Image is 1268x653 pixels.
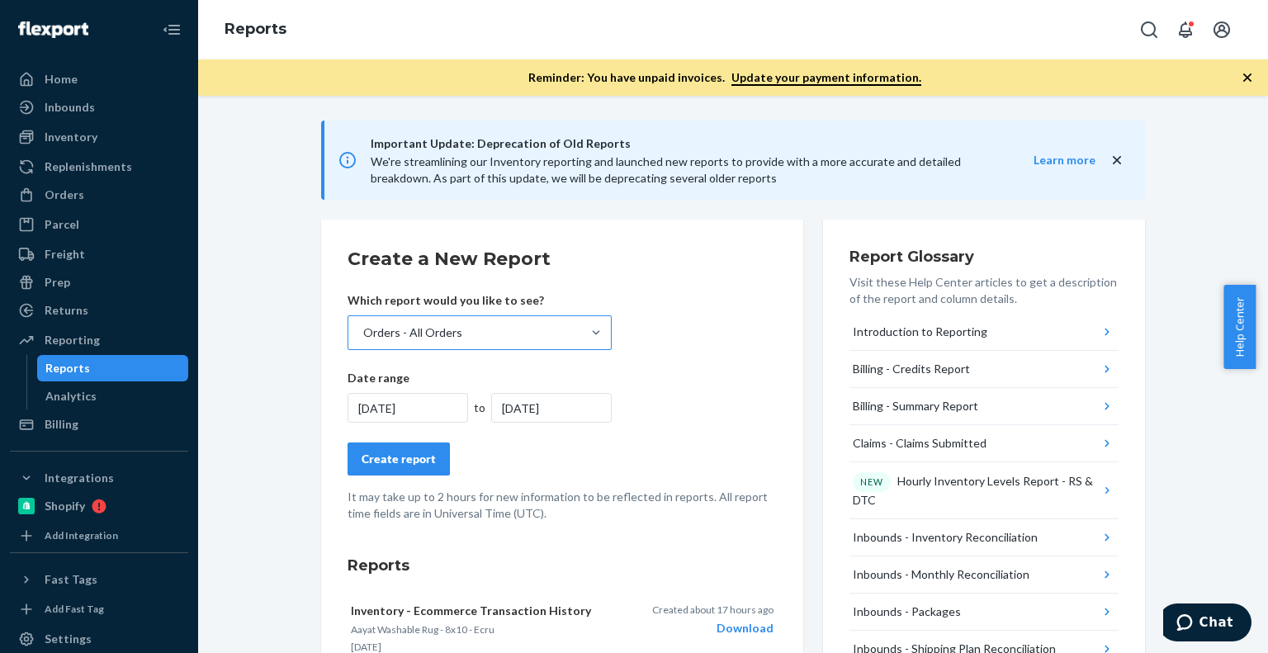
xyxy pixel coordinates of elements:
button: NEWHourly Inventory Levels Report - RS & DTC [849,462,1119,519]
input: Orders - All Orders [362,324,363,341]
div: Reports [45,360,90,376]
div: Add Fast Tag [45,602,104,616]
button: Inbounds - Monthly Reconciliation [849,556,1119,594]
button: Claims - Claims Submitted [849,425,1119,462]
p: Aayat Washable Rug - 8x10 - Ecru [351,622,630,636]
div: Parcel [45,216,79,233]
div: Home [45,71,78,88]
ol: breadcrumbs [211,6,300,54]
a: Home [10,66,188,92]
div: Add Integration [45,528,118,542]
button: Open Search Box [1133,13,1166,46]
div: Shopify [45,498,85,514]
p: Which report would you like to see? [348,292,612,309]
button: Fast Tags [10,566,188,593]
button: Inbounds - Inventory Reconciliation [849,519,1119,556]
div: Billing [45,416,78,433]
p: Visit these Help Center articles to get a description of the report and column details. [849,274,1119,307]
a: Freight [10,241,188,267]
div: Claims - Claims Submitted [853,435,986,452]
div: Inbounds - Monthly Reconciliation [853,566,1029,583]
div: Reporting [45,332,100,348]
span: We're streamlining our Inventory reporting and launched new reports to provide with a more accura... [371,154,961,185]
div: Inbounds [45,99,95,116]
button: Inbounds - Packages [849,594,1119,631]
button: Billing - Summary Report [849,388,1119,425]
a: Reporting [10,327,188,353]
div: Inventory [45,129,97,145]
a: Shopify [10,493,188,519]
a: Parcel [10,211,188,238]
img: Flexport logo [18,21,88,38]
a: Inventory [10,124,188,150]
div: [DATE] [348,393,468,423]
a: Reports [225,20,286,38]
a: Returns [10,297,188,324]
time: [DATE] [351,641,381,653]
p: NEW [860,476,883,489]
button: close [1109,152,1125,169]
div: Create report [362,451,436,467]
a: Reports [37,355,189,381]
a: Add Integration [10,526,188,546]
a: Billing [10,411,188,438]
div: to [468,400,492,416]
h3: Reports [348,555,777,576]
button: Introduction to Reporting [849,314,1119,351]
div: Returns [45,302,88,319]
a: Inbounds [10,94,188,121]
a: Replenishments [10,154,188,180]
p: Created about 17 hours ago [652,603,774,617]
h2: Create a New Report [348,246,777,272]
div: Download [652,620,774,636]
p: Inventory - Ecommerce Transaction History [351,603,630,619]
iframe: Opens a widget where you can chat to one of our agents [1163,603,1251,645]
div: Billing - Summary Report [853,398,978,414]
button: Open account menu [1205,13,1238,46]
div: Freight [45,246,85,263]
div: Inbounds - Packages [853,603,961,620]
button: Integrations [10,465,188,491]
div: [DATE] [491,393,612,423]
button: Close Navigation [155,13,188,46]
h3: Report Glossary [849,246,1119,267]
div: Introduction to Reporting [853,324,987,340]
div: Settings [45,631,92,647]
a: Analytics [37,383,189,409]
div: Prep [45,274,70,291]
a: Orders [10,182,188,208]
p: It may take up to 2 hours for new information to be reflected in reports. All report time fields ... [348,489,777,522]
span: Important Update: Deprecation of Old Reports [371,134,1001,154]
div: Inbounds - Inventory Reconciliation [853,529,1038,546]
a: Prep [10,269,188,296]
div: Orders [45,187,84,203]
button: Learn more [1001,152,1095,168]
div: Hourly Inventory Levels Report - RS & DTC [853,472,1100,509]
p: Reminder: You have unpaid invoices. [528,69,921,86]
a: Add Fast Tag [10,599,188,619]
div: Integrations [45,470,114,486]
a: Settings [10,626,188,652]
div: Fast Tags [45,571,97,588]
p: Date range [348,370,612,386]
div: Analytics [45,388,97,405]
div: Billing - Credits Report [853,361,970,377]
button: Create report [348,442,450,476]
button: Open notifications [1169,13,1202,46]
button: Help Center [1223,285,1256,369]
a: Update your payment information. [731,70,921,86]
button: Billing - Credits Report [849,351,1119,388]
div: Replenishments [45,159,132,175]
div: Orders - All Orders [363,324,462,341]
